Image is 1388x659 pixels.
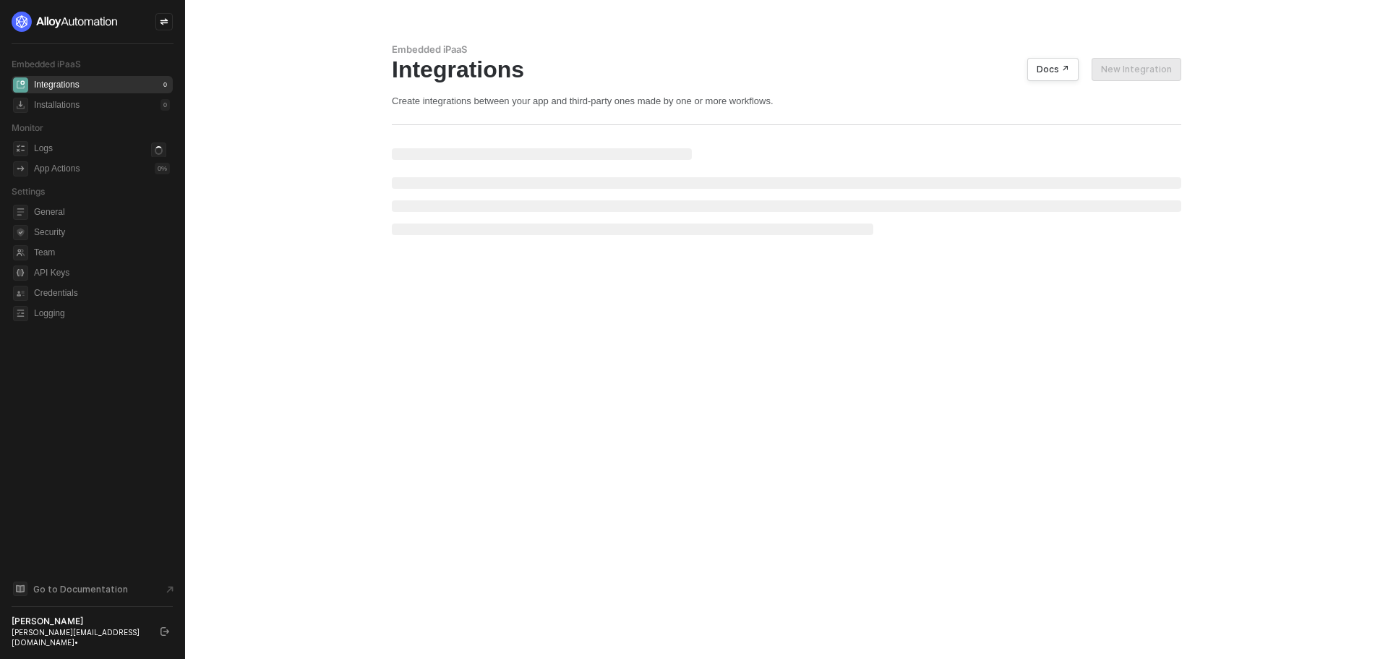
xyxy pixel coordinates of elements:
span: api-key [13,265,28,281]
div: App Actions [34,163,80,175]
span: Team [34,244,170,261]
div: Logs [34,143,53,155]
button: New Integration [1092,58,1181,81]
span: Settings [12,186,45,197]
span: icon-logs [13,141,28,156]
span: integrations [13,77,28,93]
a: Knowledge Base [12,580,173,598]
span: document-arrow [163,582,177,597]
button: Docs ↗ [1027,58,1079,81]
div: [PERSON_NAME] [12,616,147,627]
div: Installations [34,99,80,111]
span: team [13,245,28,260]
span: logging [13,306,28,321]
div: 0 [160,79,170,90]
span: Credentials [34,284,170,302]
img: logo [12,12,119,32]
span: installations [13,98,28,113]
span: icon-loader [151,143,166,158]
div: [PERSON_NAME][EMAIL_ADDRESS][DOMAIN_NAME] • [12,627,147,647]
span: Go to Documentation [33,583,128,595]
span: security [13,225,28,240]
a: logo [12,12,173,32]
span: logout [160,627,169,636]
span: icon-app-actions [13,161,28,177]
div: Create integrations between your app and third-party ones made by one or more workflows. [392,95,1181,107]
div: Integrations [34,79,80,91]
span: Embedded iPaaS [12,59,81,69]
span: General [34,203,170,221]
span: Monitor [12,122,43,133]
span: credentials [13,286,28,301]
span: icon-swap [160,17,168,26]
div: Docs ↗ [1037,64,1069,75]
span: general [13,205,28,220]
div: Integrations [392,56,1181,83]
span: Logging [34,305,170,322]
span: Security [34,224,170,241]
div: 0 [160,99,170,111]
div: 0 % [155,163,170,174]
span: documentation [13,582,27,596]
div: Embedded iPaaS [392,43,1181,56]
span: API Keys [34,264,170,281]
